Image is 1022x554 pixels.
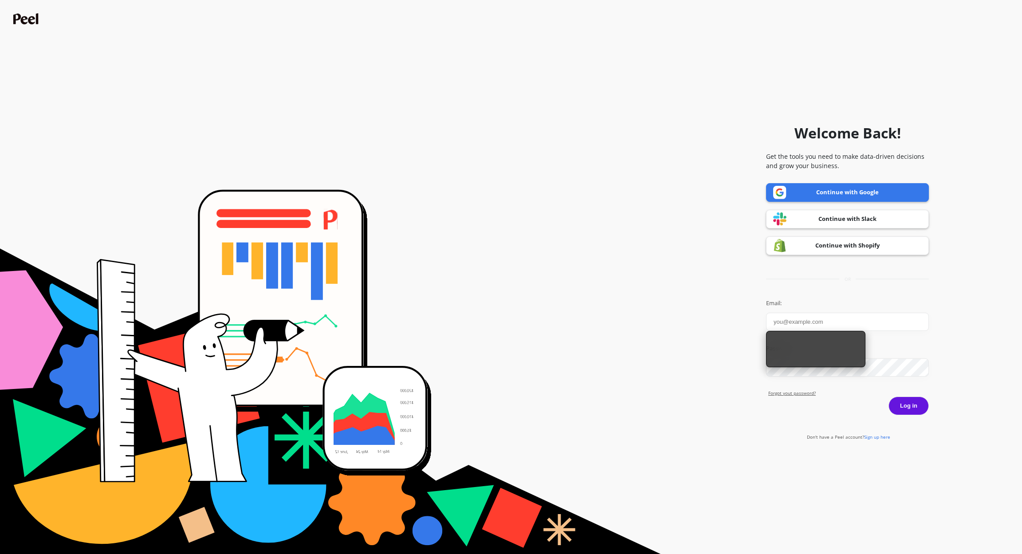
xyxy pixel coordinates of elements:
p: Get the tools you need to make data-driven decisions and grow your business. [766,152,929,170]
img: Peel [13,13,41,24]
label: Email: [766,299,929,308]
a: Continue with Shopify [766,236,929,255]
img: Shopify logo [773,239,786,252]
span: Sign up here [864,434,890,440]
h1: Welcome Back! [794,122,901,144]
img: Slack logo [773,212,786,226]
button: Log in [888,397,929,415]
a: Continue with Google [766,183,929,202]
div: or [766,276,929,283]
a: Don't have a Peel account?Sign up here [807,434,890,440]
a: Continue with Slack [766,210,929,228]
img: Google logo [773,186,786,199]
a: Forgot yout password? [768,390,929,397]
input: you@example.com [766,313,929,331]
